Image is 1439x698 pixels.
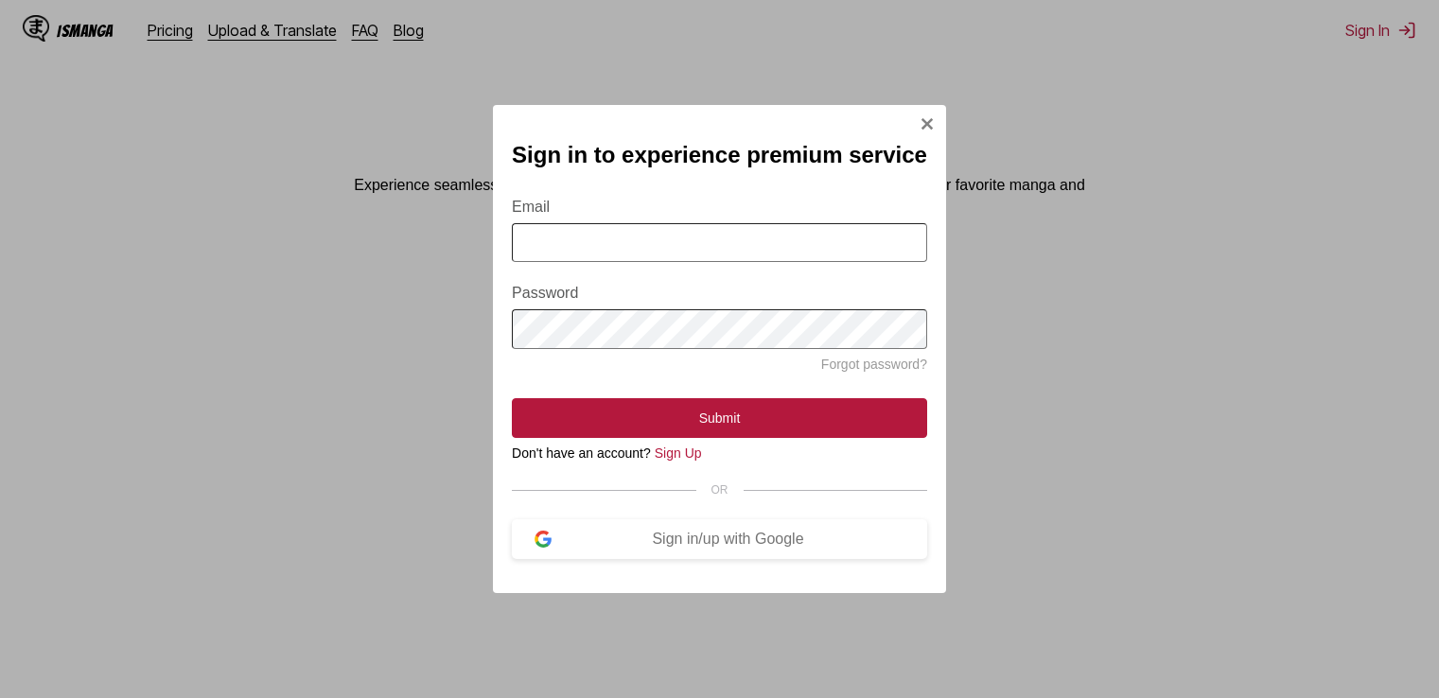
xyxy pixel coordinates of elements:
img: google-logo [535,531,552,548]
div: Sign in/up with Google [552,531,904,548]
button: Sign in/up with Google [512,519,927,559]
div: Don't have an account? [512,445,927,461]
div: Sign In Modal [493,105,946,594]
label: Email [512,199,927,216]
button: Submit [512,398,927,438]
label: Password [512,285,927,302]
h2: Sign in to experience premium service [512,142,927,168]
img: Close [920,116,935,131]
a: Sign Up [655,445,702,461]
a: Forgot password? [821,357,927,372]
div: OR [512,483,927,497]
